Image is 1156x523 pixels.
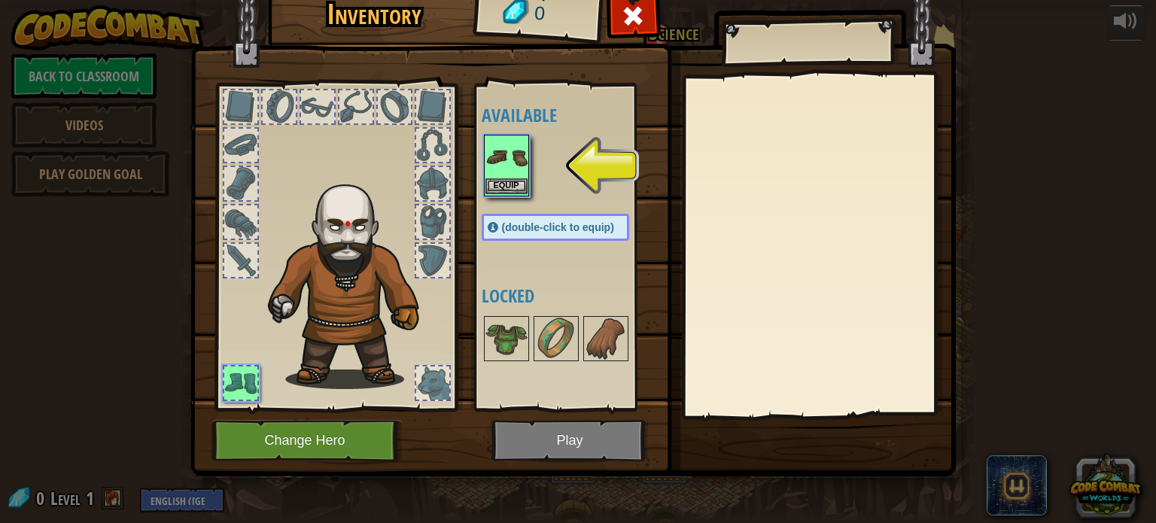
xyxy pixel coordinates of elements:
img: portrait.png [585,318,627,360]
img: portrait.png [485,318,528,360]
img: goliath_hair.png [260,170,445,389]
h4: Locked [482,286,659,306]
img: portrait.png [535,318,577,360]
img: portrait.png [485,136,528,178]
h4: Available [482,105,659,125]
span: (double-click to equip) [502,221,614,233]
button: Change Hero [211,420,403,461]
button: Equip [485,178,528,194]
